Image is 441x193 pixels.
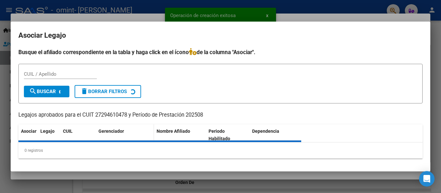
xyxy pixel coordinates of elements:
button: Borrar Filtros [75,85,141,98]
span: CUIL [63,129,73,134]
button: Buscar [24,86,69,97]
mat-icon: delete [80,87,88,95]
span: Dependencia [252,129,279,134]
datatable-header-cell: Dependencia [250,124,302,146]
datatable-header-cell: Nombre Afiliado [154,124,206,146]
datatable-header-cell: Legajo [38,124,60,146]
datatable-header-cell: Gerenciador [96,124,154,146]
h4: Busque el afiliado correspondiente en la tabla y haga click en el ícono de la columna "Asociar". [18,48,423,56]
datatable-header-cell: Asociar [18,124,38,146]
p: Legajos aprobados para el CUIT 27294610478 y Período de Prestación 202508 [18,111,423,119]
span: Legajo [40,129,55,134]
span: Periodo Habilitado [209,129,230,141]
mat-icon: search [29,87,37,95]
h2: Asociar Legajo [18,29,423,42]
datatable-header-cell: CUIL [60,124,96,146]
div: Open Intercom Messenger [419,171,435,187]
span: Borrar Filtros [80,89,127,94]
div: 0 registros [18,142,423,159]
datatable-header-cell: Periodo Habilitado [206,124,250,146]
span: Buscar [29,89,56,94]
span: Asociar [21,129,36,134]
span: Gerenciador [98,129,124,134]
span: Nombre Afiliado [157,129,190,134]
